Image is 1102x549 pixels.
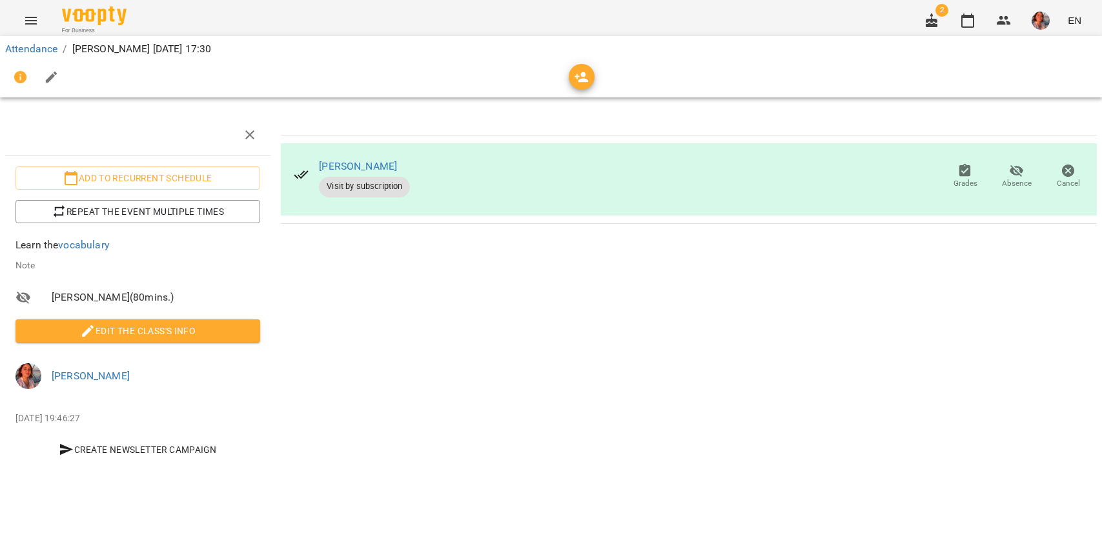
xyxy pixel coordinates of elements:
[72,41,212,57] p: [PERSON_NAME] [DATE] 17:30
[52,370,130,382] a: [PERSON_NAME]
[26,204,250,219] span: Repeat the event multiple times
[319,160,397,172] a: [PERSON_NAME]
[1068,14,1081,27] span: EN
[15,412,260,425] p: [DATE] 19:46:27
[26,323,250,339] span: Edit the class's Info
[15,5,46,36] button: Menu
[954,178,977,189] span: Grades
[15,200,260,223] button: Repeat the event multiple times
[26,170,250,186] span: Add to recurrent schedule
[15,259,260,272] p: Note
[1032,12,1050,30] img: 1ca8188f67ff8bc7625fcfef7f64a17b.jpeg
[58,239,108,251] a: vocabulary
[5,43,57,55] a: Attendance
[52,290,260,305] span: [PERSON_NAME] ( 80 mins. )
[15,166,260,190] button: Add to recurrent schedule
[15,237,260,253] p: Learn the
[1043,159,1094,195] button: Cancel
[1002,178,1032,189] span: Absence
[63,41,66,57] li: /
[319,181,410,192] span: Visit by subscription
[15,438,260,461] button: Create Newsletter Campaign
[15,319,260,343] button: Edit the class's Info
[15,363,41,389] img: 1ca8188f67ff8bc7625fcfef7f64a17b.jpeg
[5,41,1097,57] nav: breadcrumb
[1063,8,1087,32] button: EN
[939,159,991,195] button: Grades
[62,6,127,25] img: Voopty Logo
[1057,178,1080,189] span: Cancel
[935,4,948,17] span: 2
[21,442,255,457] span: Create Newsletter Campaign
[62,26,127,35] span: For Business
[991,159,1043,195] button: Absence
